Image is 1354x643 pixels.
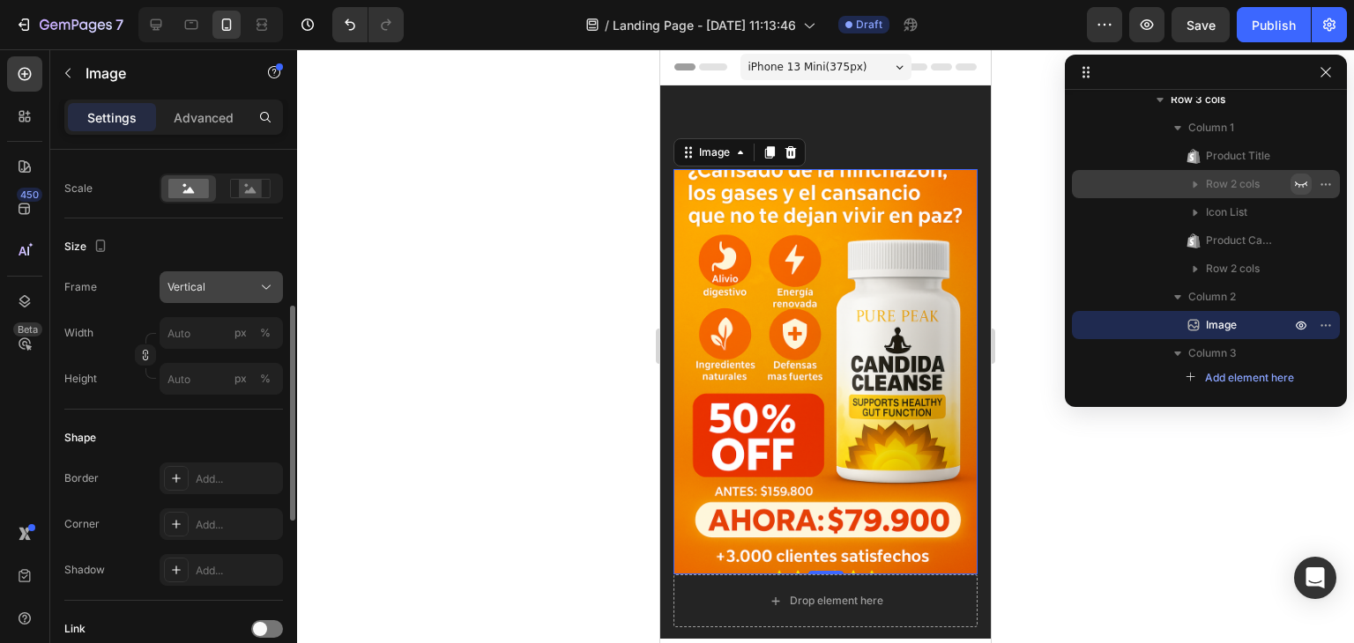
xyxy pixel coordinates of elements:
span: Product Cart Button [1206,232,1273,249]
span: Landing Page - [DATE] 11:13:46 [613,16,796,34]
span: Add element here [1205,370,1294,386]
iframe: Design area [660,49,991,643]
button: % [230,368,251,389]
button: 7 [7,7,131,42]
div: Add... [196,517,279,533]
div: px [234,371,247,387]
div: Corner [64,516,100,532]
div: Size [64,235,111,259]
div: Shape [64,430,96,446]
span: Product Title [1206,147,1270,165]
div: % [260,371,271,387]
button: % [230,322,251,344]
span: Draft [856,17,882,33]
p: Settings [87,108,137,127]
p: Image [86,63,235,84]
button: Add element here [1178,367,1302,388]
div: Add... [196,563,279,579]
span: Column 2 [1188,288,1236,306]
button: Publish [1237,7,1311,42]
span: Icon List [1206,203,1247,221]
div: Scale [64,181,93,196]
label: Width [64,325,93,341]
button: Vertical [160,271,283,303]
span: Image [1206,316,1237,334]
span: Row 3 cols [1171,91,1225,108]
div: Beta [13,322,42,336]
span: Row 2 cols [1206,260,1260,277]
span: Row 2 cols [1206,175,1260,193]
div: Undo/Redo [332,7,404,42]
div: % [260,325,271,341]
p: Advanced [174,108,234,127]
div: Border [64,470,99,486]
button: Save [1172,7,1230,42]
div: px [234,325,247,341]
button: px [255,322,276,344]
label: Height [64,371,97,387]
p: 7 [115,14,123,35]
div: Shadow [64,562,105,578]
div: Open Intercom Messenger [1294,557,1336,599]
span: Vertical [167,279,205,295]
input: px% [160,317,283,349]
div: Publish [1252,16,1296,34]
div: 450 [17,188,42,202]
div: Link [64,621,86,637]
span: Column 3 [1188,344,1237,362]
label: Frame [64,279,97,295]
span: / [605,16,609,34]
span: Save [1187,18,1216,33]
div: Add... [196,471,279,487]
span: Column 1 [1188,119,1234,137]
button: px [255,368,276,389]
input: px% [160,363,283,395]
